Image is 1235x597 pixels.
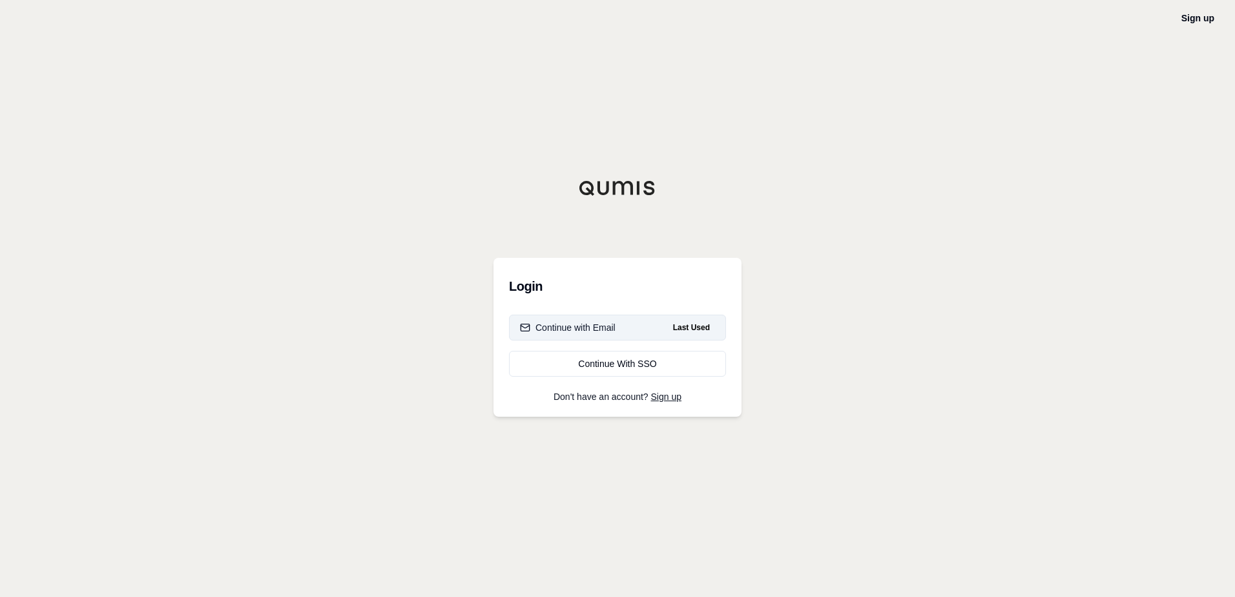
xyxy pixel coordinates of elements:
[509,392,726,401] p: Don't have an account?
[651,392,681,402] a: Sign up
[509,315,726,340] button: Continue with EmailLast Used
[1181,13,1214,23] a: Sign up
[668,320,715,335] span: Last Used
[509,273,726,299] h3: Login
[509,351,726,377] a: Continue With SSO
[579,180,656,196] img: Qumis
[520,357,715,370] div: Continue With SSO
[520,321,616,334] div: Continue with Email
